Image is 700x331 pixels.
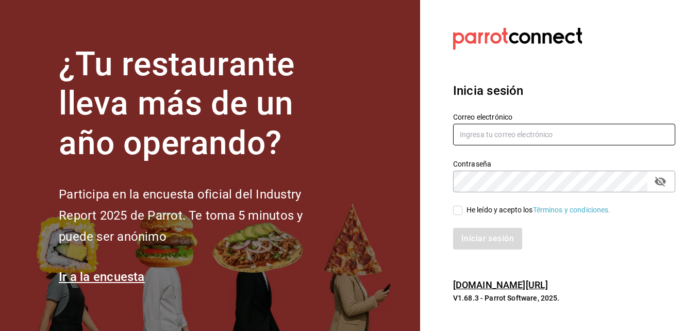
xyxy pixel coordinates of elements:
[652,173,669,190] button: passwordField
[453,81,675,100] h3: Inicia sesión
[59,45,337,163] h1: ¿Tu restaurante lleva más de un año operando?
[533,206,611,214] a: Términos y condiciones.
[466,205,611,216] div: He leído y acepto los
[453,160,675,167] label: Contraseña
[59,270,145,284] a: Ir a la encuesta
[59,184,337,247] h2: Participa en la encuesta oficial del Industry Report 2025 de Parrot. Te toma 5 minutos y puede se...
[453,113,675,120] label: Correo electrónico
[453,279,548,290] a: [DOMAIN_NAME][URL]
[453,124,675,145] input: Ingresa tu correo electrónico
[453,293,675,303] p: V1.68.3 - Parrot Software, 2025.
